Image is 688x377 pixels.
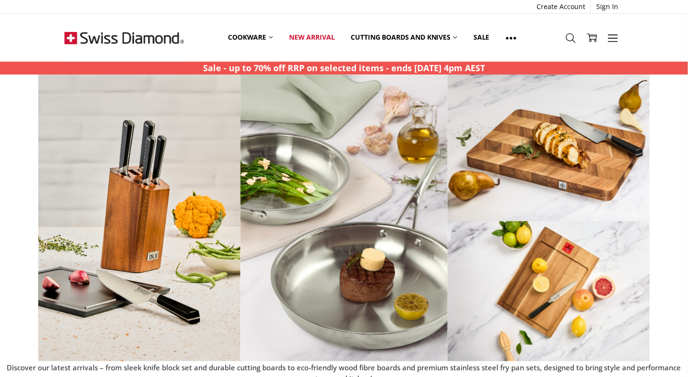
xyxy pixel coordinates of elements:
[203,62,485,74] strong: Sale - up to 70% off RRP on selected items - ends [DATE] 4pm AEST
[343,27,466,48] a: Cutting boards and knives
[64,14,184,62] img: Free Shipping On Every Order
[220,27,281,48] a: Cookware
[498,27,525,48] a: Show All
[465,27,497,48] a: Sale
[281,27,343,48] a: New arrival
